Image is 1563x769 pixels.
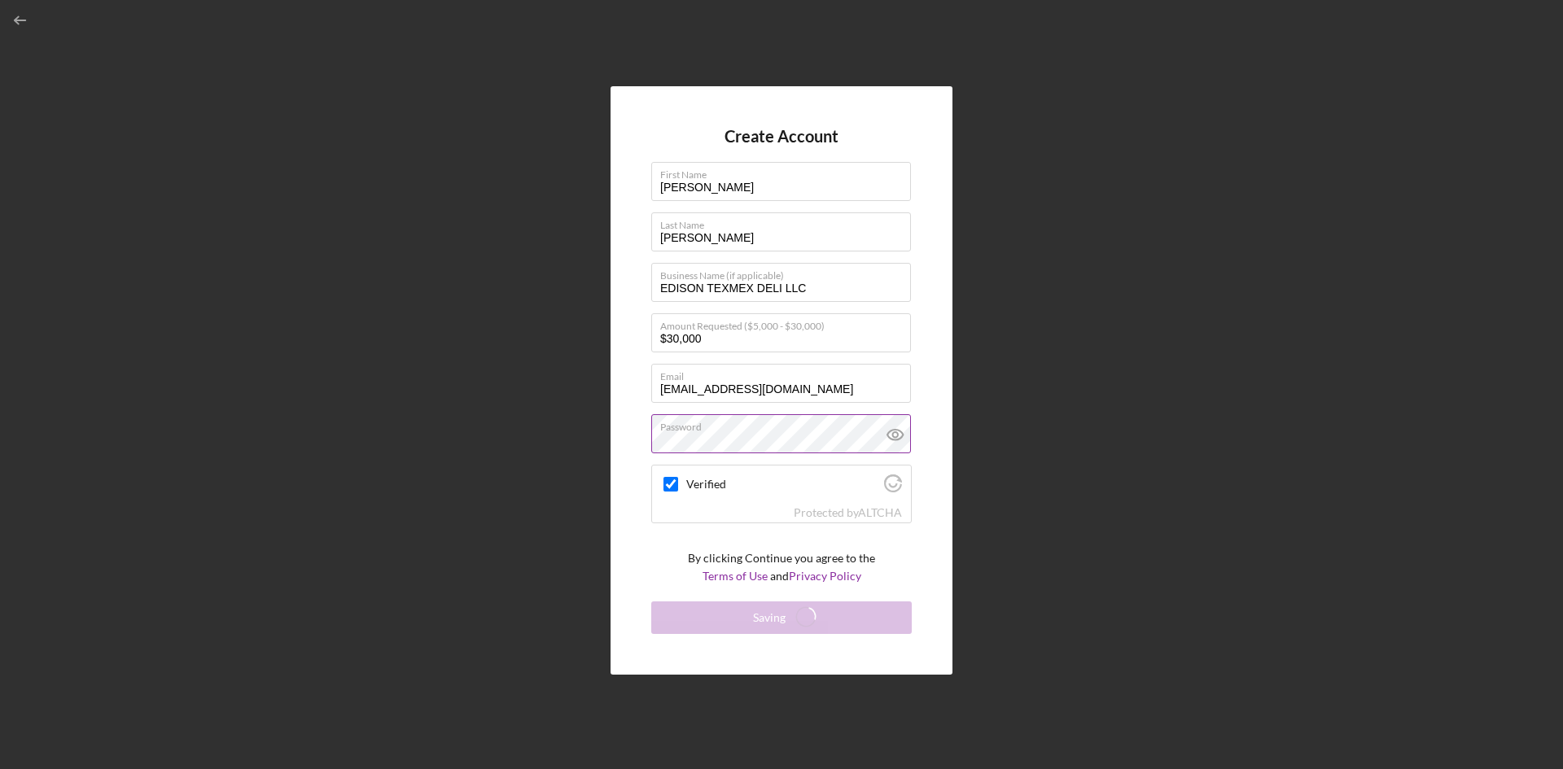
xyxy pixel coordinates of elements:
a: Visit Altcha.org [884,481,902,495]
div: Saving [753,601,786,634]
label: First Name [660,163,911,181]
label: Email [660,365,911,382]
h4: Create Account [725,127,838,146]
a: Terms of Use [703,569,768,583]
a: Visit Altcha.org [858,505,902,519]
label: Verified [686,478,879,491]
a: Privacy Policy [789,569,861,583]
div: Protected by [794,506,902,519]
button: Saving [651,601,912,634]
p: By clicking Continue you agree to the and [688,549,875,586]
label: Business Name (if applicable) [660,264,911,282]
label: Amount Requested ($5,000 - $30,000) [660,314,911,332]
label: Password [660,415,911,433]
label: Last Name [660,213,911,231]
